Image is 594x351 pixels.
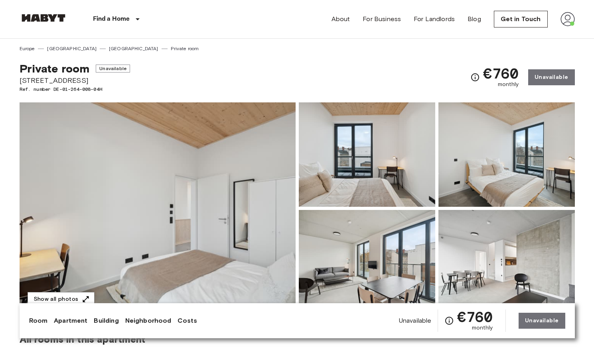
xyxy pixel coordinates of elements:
img: Picture of unit DE-01-264-008-04H [299,210,435,314]
span: monthly [498,80,519,88]
a: Private room [171,45,199,52]
span: Ref. number DE-01-264-008-04H [20,86,130,93]
span: [STREET_ADDRESS] [20,75,130,86]
svg: Check cost overview for full price breakdown. Please note that discounts apply to new joiners onl... [444,316,454,326]
a: Costs [178,316,197,326]
a: Get in Touch [494,11,548,27]
img: Marketing picture of unit DE-01-264-008-04H [20,102,296,314]
a: Neighborhood [125,316,172,326]
span: Unavailable [399,316,432,325]
span: €760 [483,66,519,80]
a: For Landlords [414,14,455,24]
img: Picture of unit DE-01-264-008-04H [299,102,435,207]
a: For Business [363,14,401,24]
img: Picture of unit DE-01-264-008-04H [438,102,575,207]
button: Show all photos [28,292,95,307]
a: [GEOGRAPHIC_DATA] [47,45,97,52]
a: Apartment [54,316,87,326]
a: Room [29,316,48,326]
img: Habyt [20,14,67,22]
span: Unavailable [96,65,130,73]
span: monthly [472,324,493,332]
img: Picture of unit DE-01-264-008-04H [438,210,575,314]
a: About [332,14,350,24]
a: Blog [468,14,481,24]
a: [GEOGRAPHIC_DATA] [109,45,158,52]
span: All rooms in this apartment [20,333,575,345]
img: avatar [560,12,575,26]
span: Private room [20,62,90,75]
a: Building [94,316,118,326]
svg: Check cost overview for full price breakdown. Please note that discounts apply to new joiners onl... [470,73,480,82]
a: Europe [20,45,35,52]
p: Find a Home [93,14,130,24]
span: €760 [457,310,493,324]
